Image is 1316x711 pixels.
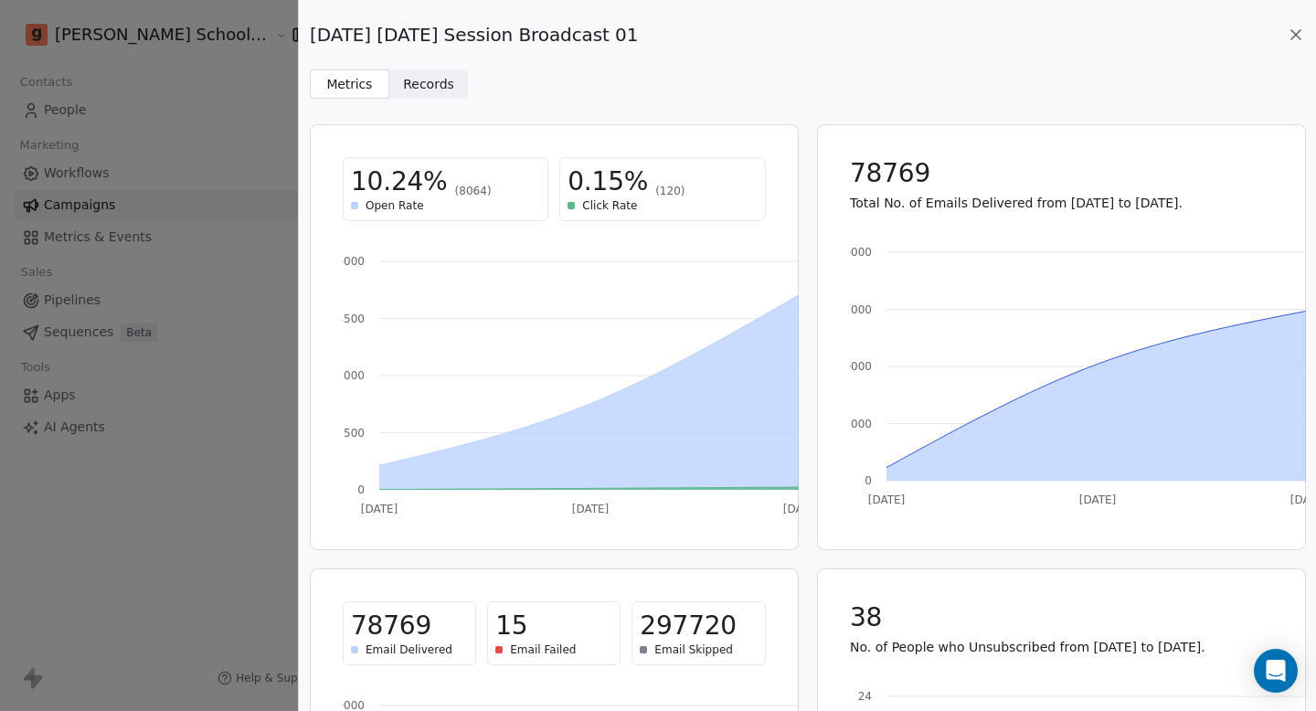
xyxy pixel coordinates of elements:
span: (8064) [455,184,492,198]
tspan: 15000 [836,418,871,430]
span: 297720 [640,610,737,642]
span: 15 [495,610,527,642]
span: 10.24% [351,165,448,198]
div: Open Intercom Messenger [1254,649,1298,693]
tspan: 60000 [836,246,871,259]
tspan: [DATE] [572,503,610,515]
span: 78769 [850,157,930,190]
tspan: [DATE] [1078,493,1116,506]
tspan: 45000 [836,303,871,316]
span: 0.15% [568,165,648,198]
span: Click Rate [582,198,637,213]
tspan: 24 [857,690,871,703]
span: (120) [655,184,685,198]
span: Open Rate [366,198,424,213]
tspan: 1500 [336,427,365,440]
span: Email Skipped [654,642,733,657]
span: Email Failed [510,642,576,657]
span: 38 [850,601,882,634]
tspan: [DATE] [783,503,821,515]
span: Records [403,75,454,94]
p: No. of People who Unsubscribed from [DATE] to [DATE]. [850,638,1273,656]
span: [DATE] [DATE] Session Broadcast 01 [310,22,638,48]
span: Email Delivered [366,642,452,657]
tspan: [DATE] [867,493,905,506]
tspan: 0 [357,483,365,496]
tspan: [DATE] [361,503,398,515]
tspan: 4500 [336,313,365,325]
tspan: 6000 [336,255,365,268]
tspan: 30000 [836,360,871,373]
span: 78769 [351,610,431,642]
tspan: 3000 [336,369,365,382]
p: Total No. of Emails Delivered from [DATE] to [DATE]. [850,194,1273,212]
tspan: 0 [865,474,872,487]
